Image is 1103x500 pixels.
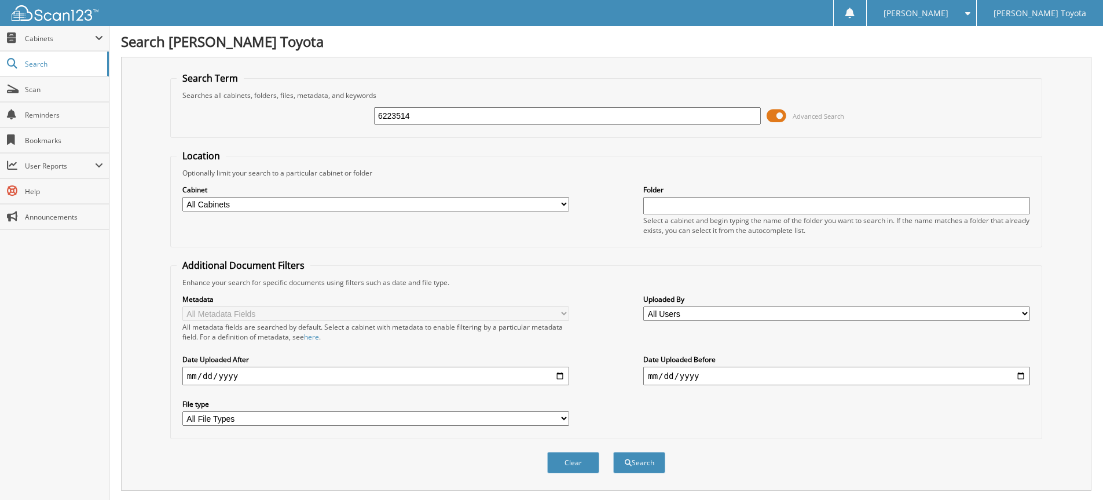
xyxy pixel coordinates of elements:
[182,355,569,364] label: Date Uploaded After
[547,452,599,473] button: Clear
[177,72,244,85] legend: Search Term
[25,85,103,94] span: Scan
[304,332,319,342] a: here
[182,322,569,342] div: All metadata fields are searched by default. Select a cabinet with metadata to enable filtering b...
[25,161,95,171] span: User Reports
[182,294,569,304] label: Metadata
[643,367,1030,385] input: end
[994,10,1086,17] span: [PERSON_NAME] Toyota
[25,212,103,222] span: Announcements
[643,294,1030,304] label: Uploaded By
[884,10,948,17] span: [PERSON_NAME]
[177,278,1036,287] div: Enhance your search for specific documents using filters such as date and file type.
[25,187,103,196] span: Help
[12,5,98,21] img: scan123-logo-white.svg
[613,452,665,473] button: Search
[182,185,569,195] label: Cabinet
[643,355,1030,364] label: Date Uploaded Before
[643,185,1030,195] label: Folder
[177,149,226,162] legend: Location
[793,112,844,121] span: Advanced Search
[177,90,1036,100] div: Searches all cabinets, folders, files, metadata, and keywords
[25,110,103,120] span: Reminders
[25,136,103,145] span: Bookmarks
[177,168,1036,178] div: Optionally limit your search to a particular cabinet or folder
[182,367,569,385] input: start
[121,32,1091,51] h1: Search [PERSON_NAME] Toyota
[177,259,310,272] legend: Additional Document Filters
[182,399,569,409] label: File type
[25,34,95,43] span: Cabinets
[25,59,101,69] span: Search
[643,216,1030,235] div: Select a cabinet and begin typing the name of the folder you want to search in. If the name match...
